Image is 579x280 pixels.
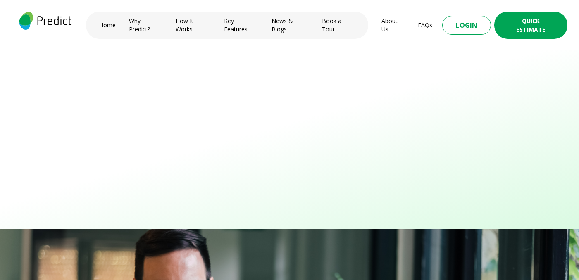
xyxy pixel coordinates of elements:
a: News & Blogs [272,17,309,33]
a: Key Features [224,17,258,33]
img: logo [18,12,73,30]
a: How It Works [176,17,211,33]
a: FAQs [418,21,432,29]
a: About Us [381,17,405,33]
a: Book a Tour [322,17,355,33]
a: Home [99,21,116,29]
button: Quick Estimate [494,12,567,39]
a: Why Predict? [129,17,162,33]
button: Login [442,16,491,35]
